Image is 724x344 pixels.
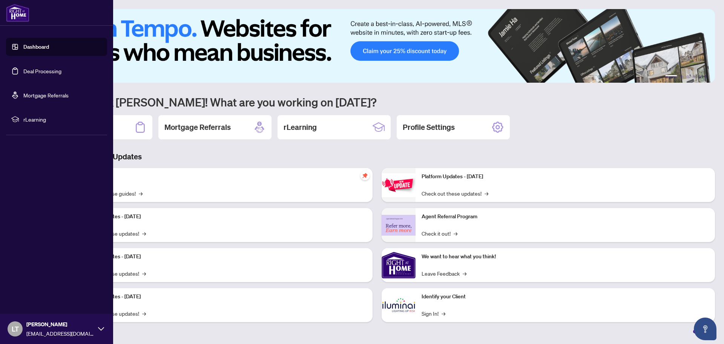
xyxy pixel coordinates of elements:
p: Platform Updates - [DATE] [79,213,367,221]
p: Agent Referral Program [422,213,709,221]
h2: Profile Settings [403,122,455,133]
a: Check out these updates!→ [422,189,488,197]
button: 3 [686,75,689,78]
a: Check it out!→ [422,229,457,238]
span: → [142,309,146,318]
span: → [442,309,445,318]
button: 1 [665,75,677,78]
p: Platform Updates - [DATE] [79,253,367,261]
span: → [139,189,143,197]
span: → [142,269,146,278]
p: Identify your Client [422,293,709,301]
span: → [142,229,146,238]
span: LT [12,324,19,334]
p: We want to hear what you think! [422,253,709,261]
h2: Mortgage Referrals [164,122,231,133]
span: → [454,229,457,238]
span: [PERSON_NAME] [26,320,94,329]
h3: Brokerage & Industry Updates [39,151,715,162]
button: 6 [704,75,707,78]
button: 4 [692,75,695,78]
a: Dashboard [23,43,49,50]
span: [EMAIL_ADDRESS][DOMAIN_NAME] [26,329,94,338]
img: Slide 0 [39,9,715,83]
button: Open asap [694,318,716,340]
img: logo [6,4,29,22]
img: We want to hear what you think! [382,248,416,282]
a: Deal Processing [23,68,61,74]
h1: Welcome back [PERSON_NAME]! What are you working on [DATE]? [39,95,715,109]
a: Leave Feedback→ [422,269,466,278]
span: → [485,189,488,197]
a: Sign In!→ [422,309,445,318]
a: Mortgage Referrals [23,92,69,99]
p: Self-Help [79,173,367,181]
button: 2 [680,75,683,78]
p: Platform Updates - [DATE] [79,293,367,301]
span: pushpin [360,171,370,180]
span: rLearning [23,115,102,123]
img: Platform Updates - June 23, 2025 [382,173,416,197]
img: Agent Referral Program [382,215,416,236]
button: 5 [698,75,701,78]
h2: rLearning [284,122,317,133]
p: Platform Updates - [DATE] [422,173,709,181]
img: Identify your Client [382,288,416,322]
span: → [463,269,466,278]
